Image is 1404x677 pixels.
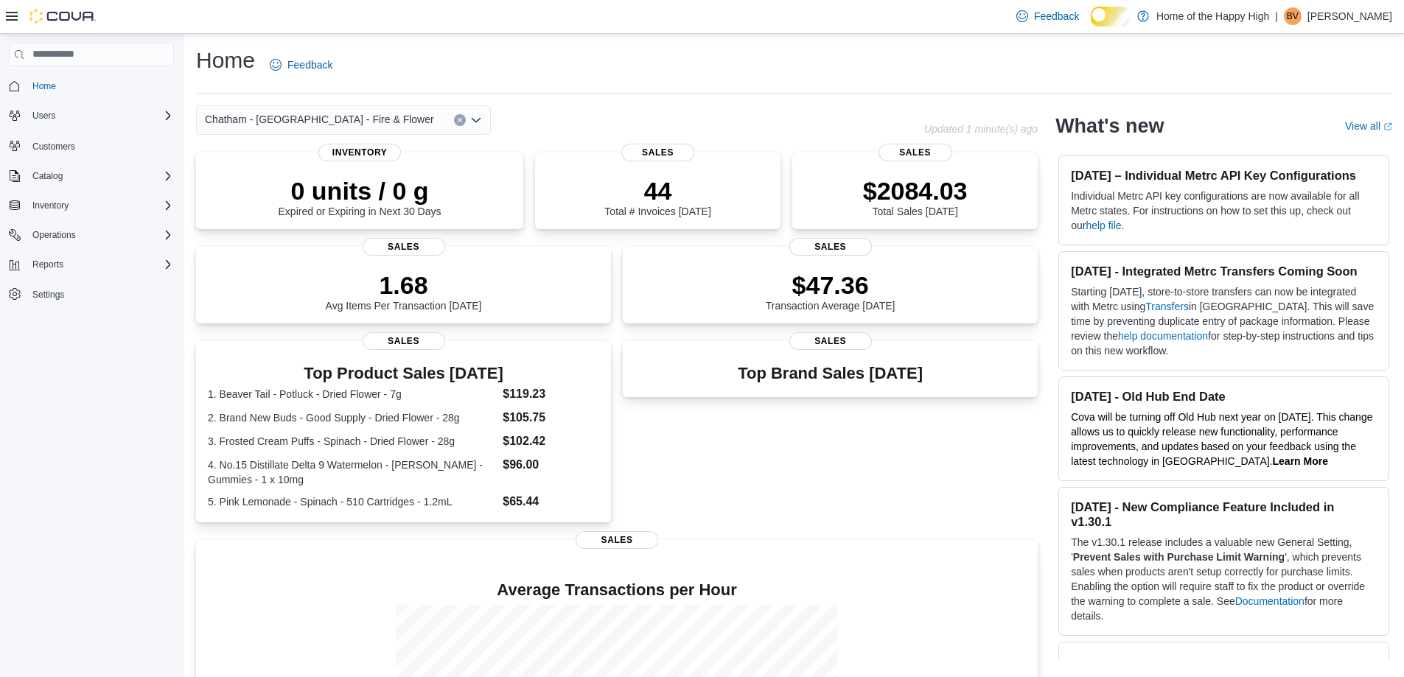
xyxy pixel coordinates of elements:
[1071,411,1372,467] span: Cova will be turning off Old Hub next year on [DATE]. This change allows us to quickly release ne...
[27,256,69,273] button: Reports
[863,176,968,206] p: $2084.03
[32,141,75,152] span: Customers
[1071,499,1377,529] h3: [DATE] - New Compliance Feature Included in v1.30.1
[3,225,180,245] button: Operations
[766,270,895,312] div: Transaction Average [DATE]
[264,50,338,80] a: Feedback
[32,170,63,182] span: Catalog
[1034,9,1079,24] span: Feedback
[27,136,174,155] span: Customers
[208,581,1026,599] h4: Average Transactions per Hour
[208,434,497,449] dt: 3. Frosted Cream Puffs - Spinach - Dried Flower - 28g
[208,410,497,425] dt: 2. Brand New Buds - Good Supply - Dried Flower - 28g
[27,167,174,185] span: Catalog
[1287,7,1299,25] span: BV
[27,77,174,95] span: Home
[3,105,180,126] button: Users
[326,270,482,300] p: 1.68
[3,195,180,216] button: Inventory
[1071,535,1377,623] p: The v1.30.1 release includes a valuable new General Setting, ' ', which prevents sales when produ...
[3,166,180,186] button: Catalog
[3,75,180,97] button: Home
[454,114,466,126] button: Clear input
[879,144,952,161] span: Sales
[604,176,710,206] p: 44
[27,167,69,185] button: Catalog
[318,144,401,161] span: Inventory
[3,135,180,156] button: Customers
[27,285,174,304] span: Settings
[470,114,482,126] button: Open list of options
[279,176,441,206] p: 0 units / 0 g
[621,144,695,161] span: Sales
[3,284,180,305] button: Settings
[1055,114,1164,138] h2: What's new
[208,494,497,509] dt: 5. Pink Lemonade - Spinach - 510 Cartridges - 1.2mL
[1383,122,1392,131] svg: External link
[27,107,61,124] button: Users
[766,270,895,300] p: $47.36
[205,111,434,128] span: Chatham - [GEOGRAPHIC_DATA] - Fire & Flower
[1235,595,1305,607] a: Documentation
[1091,7,1130,26] input: Dark Mode
[1071,189,1377,233] p: Individual Metrc API key configurations are now available for all Metrc states. For instructions ...
[503,432,599,450] dd: $102.42
[32,259,63,270] span: Reports
[1071,264,1377,278] h3: [DATE] - Integrated Metrc Transfers Coming Soon
[576,531,658,549] span: Sales
[27,226,82,244] button: Operations
[279,176,441,217] div: Expired or Expiring in Next 30 Days
[208,387,497,401] dt: 1. Beaver Tail - Potluck - Dried Flower - 7g
[503,409,599,427] dd: $105.75
[27,256,174,273] span: Reports
[1073,551,1285,563] strong: Prevent Sales with Purchase Limit Warning
[29,9,96,24] img: Cova
[1275,7,1278,25] p: |
[503,385,599,403] dd: $119.23
[503,493,599,511] dd: $65.44
[1145,301,1189,312] a: Transfers
[9,69,174,343] nav: Complex example
[208,457,497,487] dt: 4. No.15 Distillate Delta 9 Watermelon - [PERSON_NAME] - Gummies - 1 x 10mg
[1071,284,1377,358] p: Starting [DATE], store-to-store transfers can now be integrated with Metrc using in [GEOGRAPHIC_D...
[32,110,55,122] span: Users
[1156,7,1269,25] p: Home of the Happy High
[1307,7,1392,25] p: [PERSON_NAME]
[1086,220,1121,231] a: help file
[1273,455,1328,467] a: Learn More
[1284,7,1302,25] div: Benjamin Venning
[1118,330,1208,342] a: help documentation
[924,123,1038,135] p: Updated 1 minute(s) ago
[1345,120,1392,132] a: View allExternal link
[27,197,174,214] span: Inventory
[503,456,599,474] dd: $96.00
[738,365,923,382] h3: Top Brand Sales [DATE]
[789,332,872,350] span: Sales
[1010,1,1085,31] a: Feedback
[27,138,81,155] a: Customers
[3,254,180,275] button: Reports
[1071,389,1377,404] h3: [DATE] - Old Hub End Date
[196,46,255,75] h1: Home
[789,238,872,256] span: Sales
[863,176,968,217] div: Total Sales [DATE]
[1071,168,1377,183] h3: [DATE] – Individual Metrc API Key Configurations
[27,77,62,95] a: Home
[27,107,174,124] span: Users
[32,229,76,241] span: Operations
[604,176,710,217] div: Total # Invoices [DATE]
[363,238,445,256] span: Sales
[27,197,74,214] button: Inventory
[363,332,445,350] span: Sales
[27,226,174,244] span: Operations
[208,365,599,382] h3: Top Product Sales [DATE]
[27,286,70,304] a: Settings
[32,200,69,211] span: Inventory
[287,57,332,72] span: Feedback
[32,289,64,301] span: Settings
[32,80,56,92] span: Home
[326,270,482,312] div: Avg Items Per Transaction [DATE]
